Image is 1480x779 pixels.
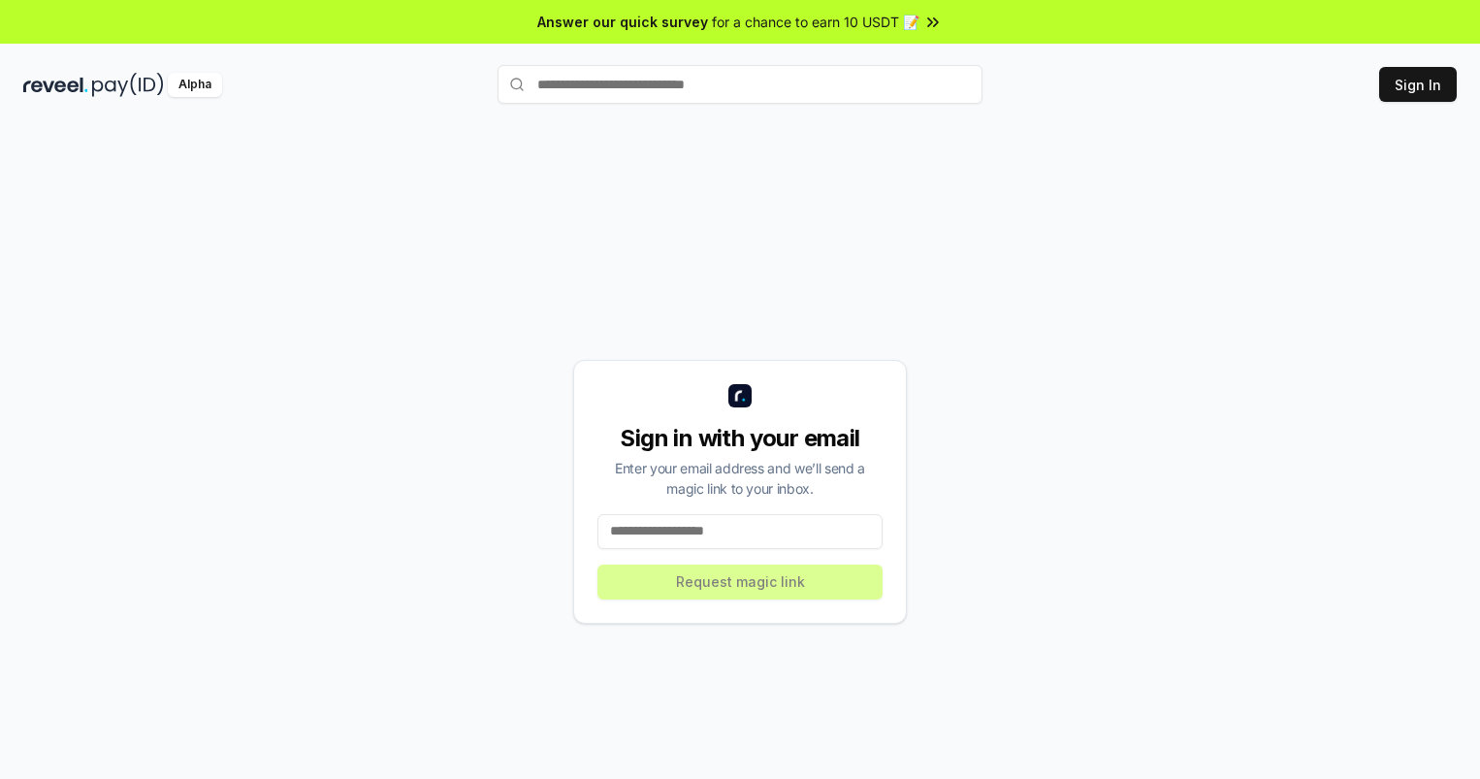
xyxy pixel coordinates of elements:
img: pay_id [92,73,164,97]
span: Answer our quick survey [537,12,708,32]
img: reveel_dark [23,73,88,97]
div: Enter your email address and we’ll send a magic link to your inbox. [597,458,883,499]
span: for a chance to earn 10 USDT 📝 [712,12,919,32]
div: Sign in with your email [597,423,883,454]
img: logo_small [728,384,752,407]
div: Alpha [168,73,222,97]
button: Sign In [1379,67,1457,102]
